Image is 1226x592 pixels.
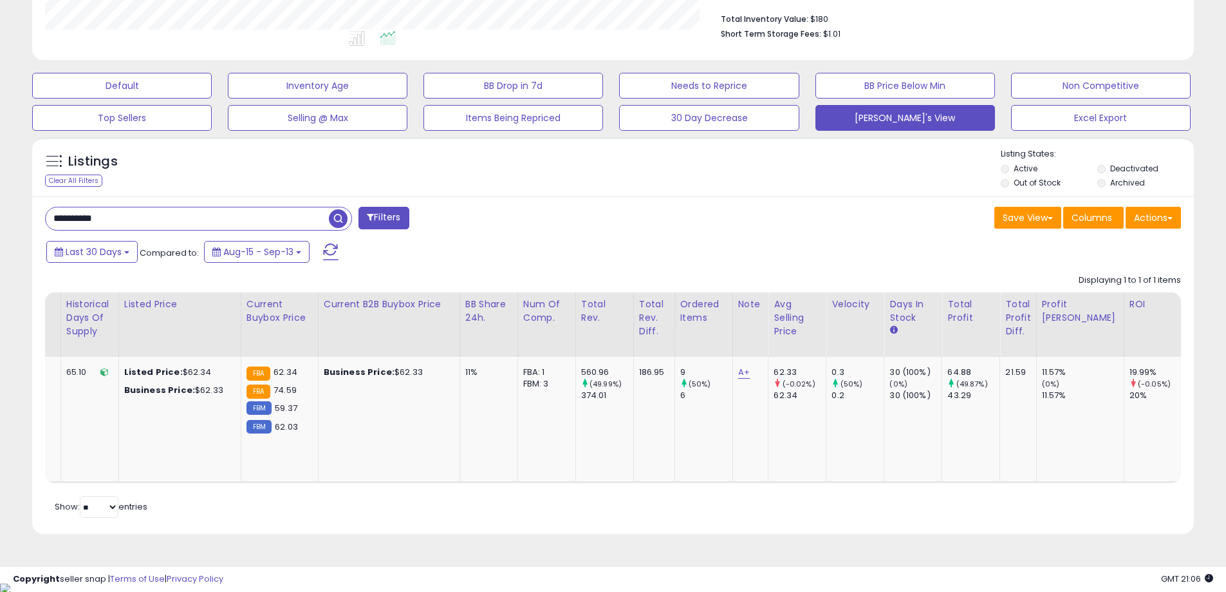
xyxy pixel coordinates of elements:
[66,245,122,258] span: Last 30 Days
[66,367,109,378] div: 65.10
[324,298,454,311] div: Current B2B Buybox Price
[1129,367,1182,378] div: 19.99%
[823,28,841,40] span: $1.01
[465,298,512,325] div: BB Share 24h.
[1011,73,1191,99] button: Non Competitive
[13,573,223,586] div: seller snap | |
[66,298,113,338] div: Historical Days Of Supply
[947,390,999,401] div: 43.29
[523,298,570,325] div: Num of Comp.
[1042,390,1124,401] div: 11.57%
[228,105,407,131] button: Selling @ Max
[46,241,138,263] button: Last 30 Days
[274,366,297,378] span: 62.34
[1129,390,1182,401] div: 20%
[1110,163,1158,174] label: Deactivated
[947,298,994,325] div: Total Profit
[465,367,508,378] div: 11%
[246,298,313,325] div: Current Buybox Price
[590,379,622,389] small: (49.99%)
[680,367,732,378] div: 9
[994,207,1061,229] button: Save View
[831,367,884,378] div: 0.3
[32,73,212,99] button: Default
[1005,298,1030,338] div: Total Profit Diff.
[831,390,884,401] div: 0.2
[124,385,231,396] div: $62.33
[246,420,272,434] small: FBM
[1042,379,1060,389] small: (0%)
[124,367,231,378] div: $62.34
[889,325,897,336] small: Days In Stock.
[639,298,669,338] div: Total Rev. Diff.
[1129,298,1176,311] div: ROI
[167,573,223,585] a: Privacy Policy
[783,379,815,389] small: (-0.02%)
[639,367,665,378] div: 186.95
[110,573,165,585] a: Terms of Use
[619,105,799,131] button: 30 Day Decrease
[523,367,566,378] div: FBA: 1
[423,105,603,131] button: Items Being Repriced
[1014,163,1037,174] label: Active
[45,175,102,187] div: Clear All Filters
[841,379,863,389] small: (50%)
[1042,367,1124,378] div: 11.57%
[889,298,936,325] div: Days In Stock
[956,379,988,389] small: (49.87%)
[738,298,763,311] div: Note
[1126,207,1181,229] button: Actions
[1138,379,1171,389] small: (-0.05%)
[1072,211,1112,224] span: Columns
[680,298,727,325] div: Ordered Items
[246,367,270,381] small: FBA
[275,402,297,414] span: 59.37
[1063,207,1124,229] button: Columns
[738,366,750,379] a: A+
[228,73,407,99] button: Inventory Age
[1161,573,1213,585] span: 2025-10-14 21:06 GMT
[1005,367,1026,378] div: 21.59
[619,73,799,99] button: Needs to Reprice
[815,105,995,131] button: [PERSON_NAME]'s View
[774,367,826,378] div: 62.33
[274,384,297,396] span: 74.59
[815,73,995,99] button: BB Price Below Min
[324,367,450,378] div: $62.33
[889,390,942,401] div: 30 (100%)
[774,298,821,338] div: Avg Selling Price
[721,28,821,39] b: Short Term Storage Fees:
[124,384,195,396] b: Business Price:
[246,401,272,415] small: FBM
[13,573,60,585] strong: Copyright
[140,247,199,259] span: Compared to:
[1014,177,1061,188] label: Out of Stock
[246,385,270,399] small: FBA
[1001,148,1194,160] p: Listing States:
[889,379,907,389] small: (0%)
[831,298,878,311] div: Velocity
[1110,177,1145,188] label: Archived
[581,367,633,378] div: 560.96
[721,14,808,24] b: Total Inventory Value:
[1079,274,1181,287] div: Displaying 1 to 1 of 1 items
[55,501,147,513] span: Show: entries
[689,379,711,389] small: (50%)
[358,207,409,229] button: Filters
[680,390,732,401] div: 6
[324,366,395,378] b: Business Price:
[889,367,942,378] div: 30 (100%)
[1042,298,1119,325] div: Profit [PERSON_NAME]
[68,153,118,171] h5: Listings
[523,378,566,390] div: FBM: 3
[124,366,183,378] b: Listed Price:
[581,390,633,401] div: 374.01
[721,10,1171,26] li: $180
[581,298,628,325] div: Total Rev.
[947,367,999,378] div: 64.88
[1011,105,1191,131] button: Excel Export
[124,298,236,311] div: Listed Price
[223,245,293,258] span: Aug-15 - Sep-13
[423,73,603,99] button: BB Drop in 7d
[275,421,298,433] span: 62.03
